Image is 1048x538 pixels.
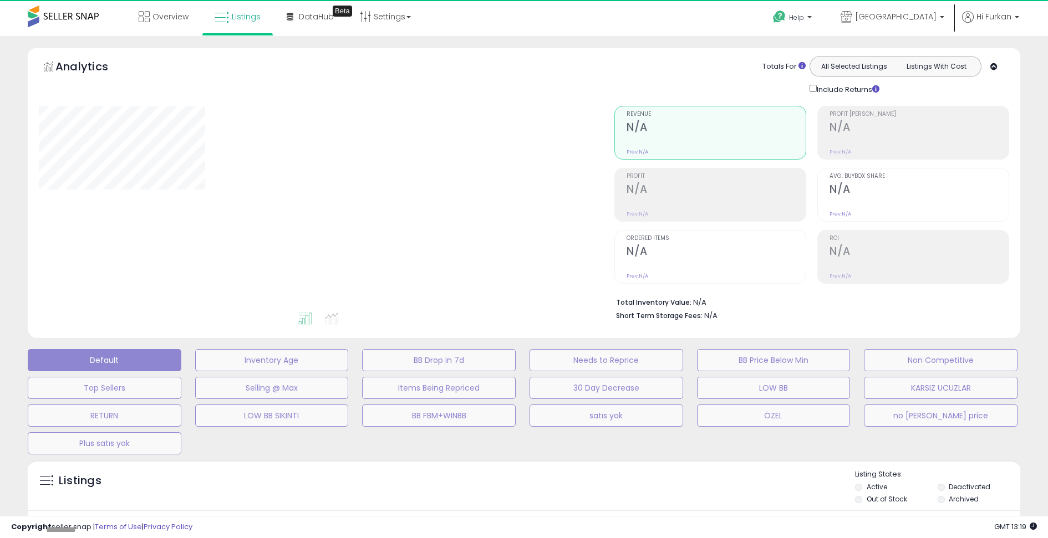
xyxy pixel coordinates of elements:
a: Hi Furkan [962,11,1019,36]
span: Ordered Items [627,235,806,242]
button: Plus satıs yok [28,432,181,454]
b: Total Inventory Value: [616,298,691,307]
span: Listings [232,11,261,22]
button: satıs yok [530,404,683,427]
button: Needs to Reprice [530,349,683,371]
div: Tooltip anchor [333,6,352,17]
span: Profit [627,173,806,180]
button: All Selected Listings [813,59,896,74]
button: BB Drop in 7d [362,349,516,371]
button: RETURN [28,404,181,427]
small: Prev: N/A [627,211,648,217]
small: Prev: N/A [830,273,851,279]
span: ROI [830,235,1009,242]
span: N/A [704,310,718,321]
button: no [PERSON_NAME] price [864,404,1018,427]
span: Overview [152,11,189,22]
li: N/A [616,295,1001,308]
div: Include Returns [801,83,893,95]
a: Help [764,2,823,36]
button: BB Price Below Min [697,349,851,371]
h2: N/A [627,121,806,136]
button: Inventory Age [195,349,349,371]
span: Help [789,13,804,22]
button: BB FBM+WINBB [362,404,516,427]
button: Items Being Repriced [362,377,516,399]
h5: Analytics [55,59,130,77]
button: Non Competitive [864,349,1018,371]
button: Selling @ Max [195,377,349,399]
small: Prev: N/A [830,148,851,155]
button: Top Sellers [28,377,181,399]
button: ÖZEL [697,404,851,427]
small: Prev: N/A [627,273,648,279]
div: Totals For [762,62,806,72]
h2: N/A [627,183,806,198]
b: Short Term Storage Fees: [616,311,703,320]
span: DataHub [299,11,334,22]
div: seller snap | | [11,522,192,532]
button: Default [28,349,181,371]
strong: Copyright [11,521,52,532]
span: Hi Furkan [976,11,1011,22]
h2: N/A [830,245,1009,260]
button: KARSIZ UCUZLAR [864,377,1018,399]
button: LOW BB [697,377,851,399]
span: Avg. Buybox Share [830,173,1009,180]
span: [GEOGRAPHIC_DATA] [855,11,937,22]
h2: N/A [830,121,1009,136]
small: Prev: N/A [830,211,851,217]
button: 30 Day Decrease [530,377,683,399]
h2: N/A [627,245,806,260]
span: Profit [PERSON_NAME] [830,111,1009,117]
i: Get Help [772,10,786,24]
button: Listings With Cost [895,59,978,74]
button: LOW BB SIKINTI [195,404,349,427]
small: Prev: N/A [627,148,648,155]
h2: N/A [830,183,1009,198]
span: Revenue [627,111,806,117]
